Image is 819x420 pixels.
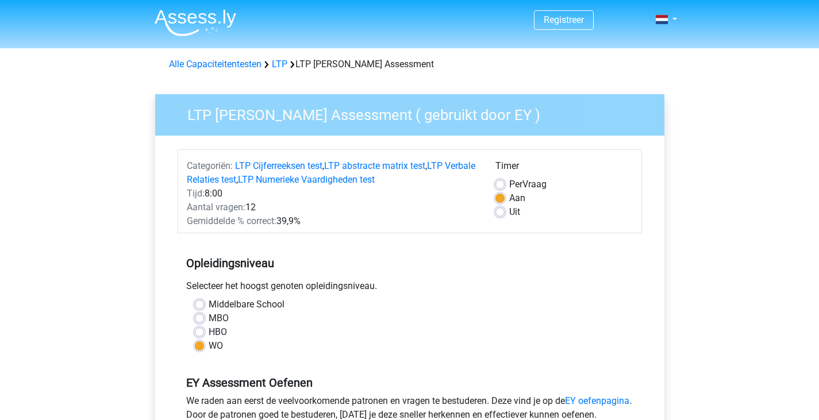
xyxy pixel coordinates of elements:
[187,202,245,213] span: Aantal vragen:
[509,179,522,190] span: Per
[209,339,223,353] label: WO
[178,201,487,214] div: 12
[544,14,584,25] a: Registreer
[155,9,236,36] img: Assessly
[164,57,655,71] div: LTP [PERSON_NAME] Assessment
[174,102,656,124] h3: LTP [PERSON_NAME] Assessment ( gebruikt door EY )
[178,159,487,187] div: , , ,
[509,205,520,219] label: Uit
[509,191,525,205] label: Aan
[187,188,205,199] span: Tijd:
[235,160,322,171] a: LTP Cijferreeksen test
[565,395,629,406] a: EY oefenpagina
[209,325,227,339] label: HBO
[495,159,633,178] div: Timer
[178,187,487,201] div: 8:00
[186,252,633,275] h5: Opleidingsniveau
[186,376,633,390] h5: EY Assessment Oefenen
[187,215,276,226] span: Gemiddelde % correct:
[209,298,284,311] label: Middelbare School
[509,178,547,191] label: Vraag
[169,59,262,70] a: Alle Capaciteitentesten
[178,279,642,298] div: Selecteer het hoogst genoten opleidingsniveau.
[178,214,487,228] div: 39,9%
[209,311,229,325] label: MBO
[238,174,375,185] a: LTP Numerieke Vaardigheden test
[324,160,425,171] a: LTP abstracte matrix test
[187,160,233,171] span: Categoriën:
[272,59,287,70] a: LTP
